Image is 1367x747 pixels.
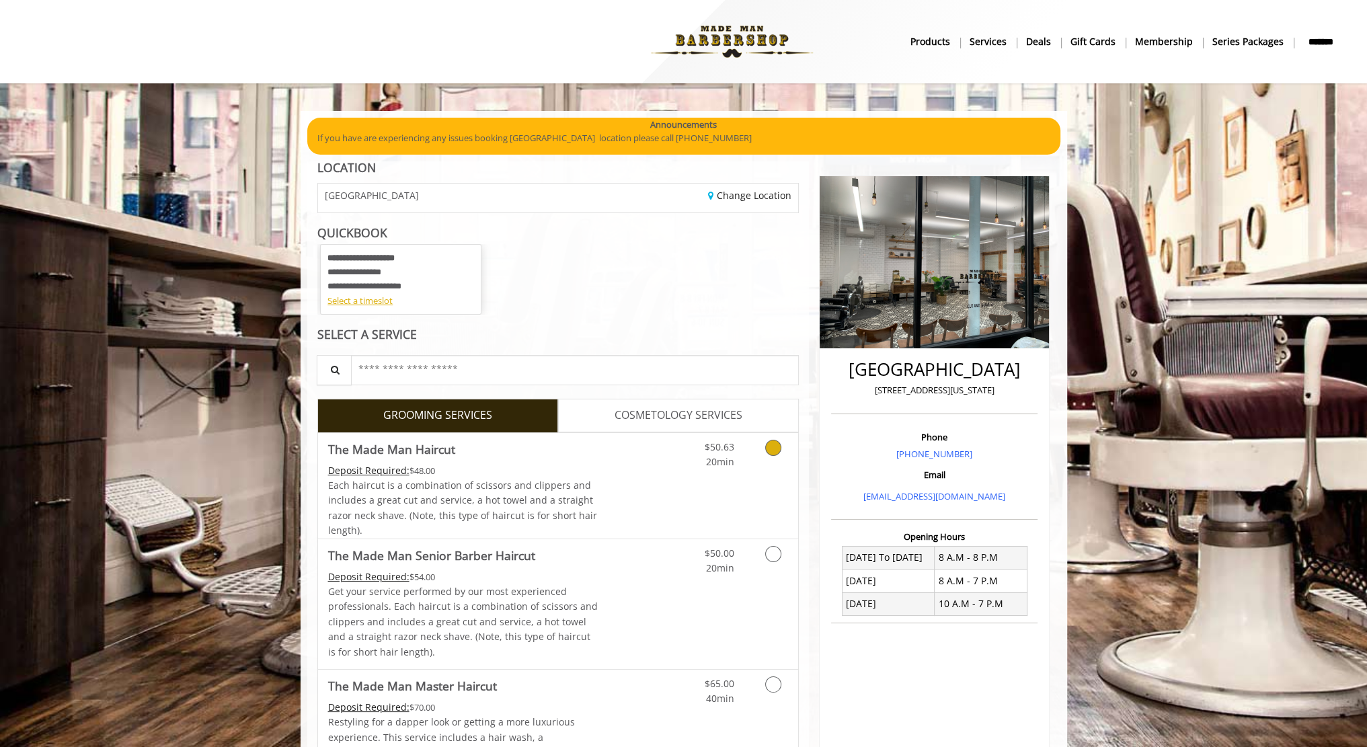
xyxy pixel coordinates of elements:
[639,5,824,79] img: Made Man Barbershop logo
[328,463,598,478] div: $48.00
[1126,32,1203,51] a: MembershipMembership
[328,570,409,583] span: This service needs some Advance to be paid before we block your appointment
[842,592,935,615] td: [DATE]
[317,131,1050,145] p: If you have are experiencing any issues booking [GEOGRAPHIC_DATA] location please call [PHONE_NUM...
[328,700,598,715] div: $70.00
[1070,34,1116,49] b: gift cards
[935,569,1027,592] td: 8 A.M - 7 P.M
[328,464,409,477] span: This service needs some Advance to be paid before we block your appointment
[328,676,497,695] b: The Made Man Master Haircut
[650,118,717,132] b: Announcements
[328,569,598,584] div: $54.00
[842,569,935,592] td: [DATE]
[328,546,535,565] b: The Made Man Senior Barber Haircut
[1135,34,1193,49] b: Membership
[328,701,409,713] span: This service needs some Advance to be paid before we block your appointment
[317,355,352,385] button: Service Search
[328,479,597,537] span: Each haircut is a combination of scissors and clippers and includes a great cut and service, a ho...
[328,440,455,459] b: The Made Man Haircut
[1061,32,1126,51] a: Gift cardsgift cards
[834,360,1034,379] h2: [GEOGRAPHIC_DATA]
[901,32,960,51] a: Productsproducts
[960,32,1017,51] a: ServicesServices
[863,490,1005,502] a: [EMAIL_ADDRESS][DOMAIN_NAME]
[317,159,376,175] b: LOCATION
[831,532,1038,541] h3: Opening Hours
[910,34,950,49] b: products
[834,470,1034,479] h3: Email
[705,692,734,705] span: 40min
[383,407,492,424] span: GROOMING SERVICES
[970,34,1007,49] b: Services
[317,225,387,241] b: QUICKBOOK
[896,448,972,460] a: [PHONE_NUMBER]
[1203,32,1294,51] a: Series packagesSeries packages
[705,561,734,574] span: 20min
[1026,34,1051,49] b: Deals
[325,190,419,200] span: [GEOGRAPHIC_DATA]
[704,440,734,453] span: $50.63
[328,584,598,660] p: Get your service performed by our most experienced professionals. Each haircut is a combination o...
[704,677,734,690] span: $65.00
[834,383,1034,397] p: [STREET_ADDRESS][US_STATE]
[935,592,1027,615] td: 10 A.M - 7 P.M
[704,547,734,559] span: $50.00
[327,294,474,308] div: Select a timeslot
[615,407,742,424] span: COSMETOLOGY SERVICES
[1017,32,1061,51] a: DealsDeals
[708,189,791,202] a: Change Location
[935,546,1027,569] td: 8 A.M - 8 P.M
[317,328,799,341] div: SELECT A SERVICE
[834,432,1034,442] h3: Phone
[1212,34,1284,49] b: Series packages
[705,455,734,468] span: 20min
[842,546,935,569] td: [DATE] To [DATE]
